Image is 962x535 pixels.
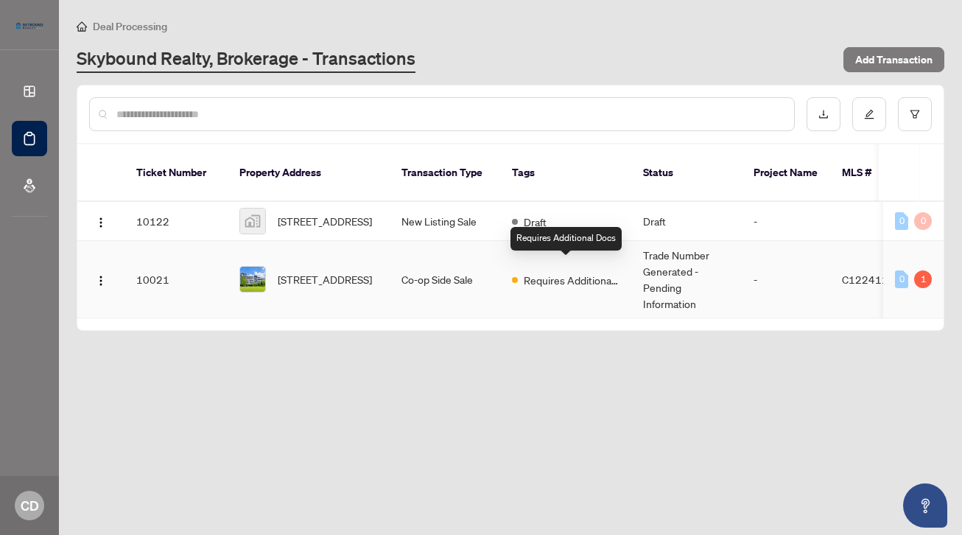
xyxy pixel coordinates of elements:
[898,97,932,131] button: filter
[742,144,830,202] th: Project Name
[807,97,840,131] button: download
[910,109,920,119] span: filter
[818,109,829,119] span: download
[390,202,500,241] td: New Listing Sale
[240,209,265,234] img: thumbnail-img
[903,483,947,528] button: Open asap
[631,202,742,241] td: Draft
[742,241,830,318] td: -
[500,144,631,202] th: Tags
[278,271,372,287] span: [STREET_ADDRESS]
[89,267,113,291] button: Logo
[914,270,932,288] div: 1
[228,144,390,202] th: Property Address
[390,241,500,318] td: Co-op Side Sale
[510,227,622,251] div: Requires Additional Docs
[390,144,500,202] th: Transaction Type
[124,202,228,241] td: 10122
[895,270,908,288] div: 0
[742,202,830,241] td: -
[93,20,167,33] span: Deal Processing
[77,46,415,73] a: Skybound Realty, Brokerage - Transactions
[21,495,39,516] span: CD
[89,209,113,233] button: Logo
[77,21,87,32] span: home
[524,214,547,230] span: Draft
[524,272,619,288] span: Requires Additional Docs
[855,48,933,71] span: Add Transaction
[895,212,908,230] div: 0
[95,275,107,287] img: Logo
[830,144,919,202] th: MLS #
[12,18,47,33] img: logo
[278,213,372,229] span: [STREET_ADDRESS]
[240,267,265,292] img: thumbnail-img
[631,144,742,202] th: Status
[843,47,944,72] button: Add Transaction
[864,109,874,119] span: edit
[124,144,228,202] th: Ticket Number
[852,97,886,131] button: edit
[124,241,228,318] td: 10021
[914,212,932,230] div: 0
[95,217,107,228] img: Logo
[842,273,902,286] span: C12241173
[631,241,742,318] td: Trade Number Generated - Pending Information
